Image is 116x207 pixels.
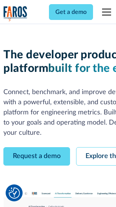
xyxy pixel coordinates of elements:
a: home [3,6,27,21]
div: menu [98,3,113,21]
img: Logo of the analytics and reporting company Faros. [3,6,27,21]
button: Cookie Settings [9,187,20,199]
a: Get a demo [49,4,93,20]
a: Request a demo [3,147,70,166]
img: Revisit consent button [9,187,20,199]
